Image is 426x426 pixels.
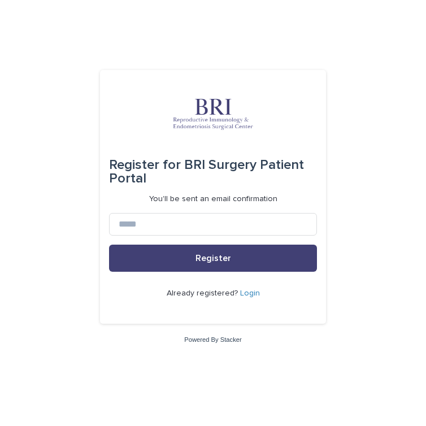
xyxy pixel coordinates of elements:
[109,149,317,194] div: BRI Surgery Patient Portal
[240,289,260,297] a: Login
[167,289,240,297] span: Already registered?
[145,97,281,131] img: oRmERfgFTTevZZKagoCM
[195,254,231,263] span: Register
[149,194,277,204] p: You'll be sent an email confirmation
[184,336,241,343] a: Powered By Stacker
[109,245,317,272] button: Register
[109,158,181,172] span: Register for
